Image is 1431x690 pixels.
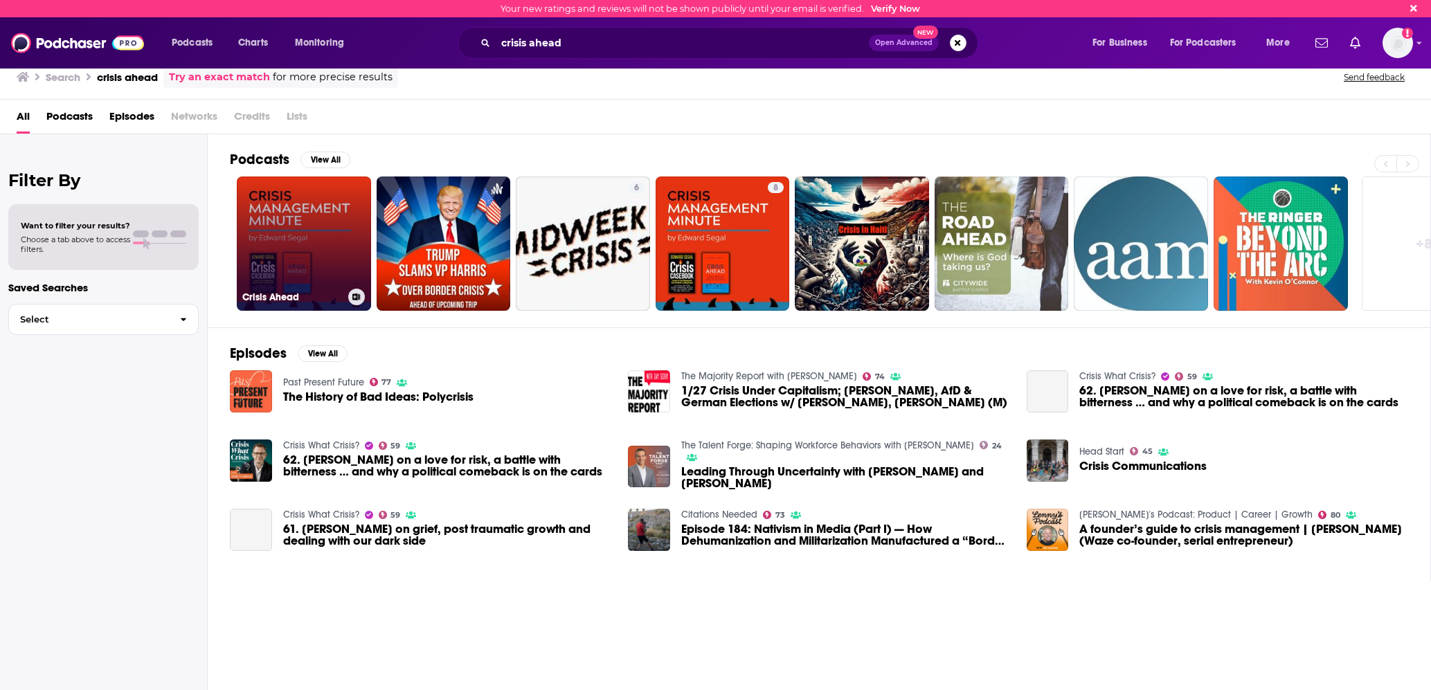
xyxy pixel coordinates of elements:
[46,105,93,134] span: Podcasts
[1383,28,1413,58] img: User Profile
[1079,523,1408,547] span: A founder’s guide to crisis management | [PERSON_NAME] (Waze co-founder, serial entrepreneur)
[283,391,474,403] a: The History of Bad Ideas: Polycrisis
[773,181,778,195] span: 8
[875,39,933,46] span: Open Advanced
[775,512,785,518] span: 73
[230,151,289,168] h2: Podcasts
[8,304,199,335] button: Select
[234,105,270,134] span: Credits
[162,32,231,54] button: open menu
[171,105,217,134] span: Networks
[629,182,645,193] a: 6
[1027,439,1069,482] img: Crisis Communications
[1170,33,1236,53] span: For Podcasters
[681,509,757,520] a: Citations Needed
[628,370,670,412] img: 1/27 Crisis Under Capitalism; Elon, AfD & German Elections w/ Ståle Holgersen, Hanno Hauenstein (M)
[875,374,885,380] span: 74
[1079,385,1408,408] span: 62. [PERSON_NAME] on a love for risk, a battle with bitterness … and why a political comeback is ...
[230,151,350,168] a: PodcastsView All
[1142,448,1153,455] span: 45
[471,27,991,59] div: Search podcasts, credits, & more...
[628,509,670,551] img: Episode 184: Nativism in Media (Part I) — How Dehumanization and Militarization Manufactured a “B...
[381,379,391,385] span: 77
[8,281,199,294] p: Saved Searches
[1092,33,1147,53] span: For Business
[295,33,344,53] span: Monitoring
[172,33,213,53] span: Podcasts
[681,466,1010,489] a: Leading Through Uncertainty with Peter Willis and Gareth Morgan
[871,3,920,14] a: Verify Now
[516,176,650,311] a: 6
[1383,28,1413,58] button: Show profile menu
[17,105,30,134] span: All
[1079,446,1124,457] a: Head Start
[230,509,272,551] a: 61. Julia Samuel on grief, post traumatic growth and dealing with our dark side
[283,523,612,547] span: 61. [PERSON_NAME] on grief, post traumatic growth and dealing with our dark side
[298,345,348,362] button: View All
[496,32,869,54] input: Search podcasts, credits, & more...
[230,345,287,362] h2: Episodes
[230,439,272,482] img: 62. Rory Stewart on a love for risk, a battle with bitterness … and why a political comeback is o...
[283,523,612,547] a: 61. Julia Samuel on grief, post traumatic growth and dealing with our dark side
[1383,28,1413,58] span: Logged in as charlottestone
[1318,511,1340,519] a: 80
[1340,71,1409,83] button: Send feedback
[913,26,938,39] span: New
[1079,509,1313,520] a: Lenny's Podcast: Product | Career | Growth
[390,443,400,449] span: 59
[863,372,885,381] a: 74
[1266,33,1290,53] span: More
[1079,385,1408,408] a: 62. Rory Stewart on a love for risk, a battle with bitterness … and why a political comeback is o...
[1402,28,1413,39] svg: Email not verified
[109,105,154,134] a: Episodes
[379,442,401,450] a: 59
[681,466,1010,489] span: Leading Through Uncertainty with [PERSON_NAME] and [PERSON_NAME]
[681,385,1010,408] span: 1/27 Crisis Under Capitalism; [PERSON_NAME], AfD & German Elections w/ [PERSON_NAME], [PERSON_NAM...
[768,182,784,193] a: 8
[169,69,270,85] a: Try an exact match
[21,235,130,254] span: Choose a tab above to access filters.
[230,345,348,362] a: EpisodesView All
[1079,370,1155,382] a: Crisis What Crisis?
[628,446,670,488] img: Leading Through Uncertainty with Peter Willis and Gareth Morgan
[992,443,1002,449] span: 24
[97,71,158,84] h3: crisis ahead
[681,523,1010,547] a: Episode 184: Nativism in Media (Part I) — How Dehumanization and Militarization Manufactured a “B...
[1161,32,1257,54] button: open menu
[1079,523,1408,547] a: A founder’s guide to crisis management | Uri Levine (Waze co-founder, serial entrepreneur)
[370,378,392,386] a: 77
[285,32,362,54] button: open menu
[237,176,371,311] a: Crisis Ahead
[283,376,364,388] a: Past Present Future
[1130,447,1153,455] a: 45
[1344,31,1366,55] a: Show notifications dropdown
[46,71,80,84] h3: Search
[283,454,612,478] span: 62. [PERSON_NAME] on a love for risk, a battle with bitterness … and why a political comeback is ...
[501,3,920,14] div: Your new ratings and reviews will not be shown publicly until your email is verified.
[21,221,130,230] span: Want to filter your results?
[763,511,785,519] a: 73
[1079,460,1207,472] a: Crisis Communications
[681,439,974,451] a: The Talent Forge: Shaping Workforce Behaviors with Jay Johnson
[656,176,790,311] a: 8
[1027,370,1069,412] a: 62. Rory Stewart on a love for risk, a battle with bitterness … and why a political comeback is o...
[9,315,169,324] span: Select
[681,385,1010,408] a: 1/27 Crisis Under Capitalism; Elon, AfD & German Elections w/ Ståle Holgersen, Hanno Hauenstein (M)
[1175,372,1197,381] a: 59
[230,370,272,412] img: The History of Bad Ideas: Polycrisis
[1027,509,1069,551] img: A founder’s guide to crisis management | Uri Levine (Waze co-founder, serial entrepreneur)
[287,105,307,134] span: Lists
[1083,32,1164,54] button: open menu
[1310,31,1333,55] a: Show notifications dropdown
[11,30,144,56] a: Podchaser - Follow, Share and Rate Podcasts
